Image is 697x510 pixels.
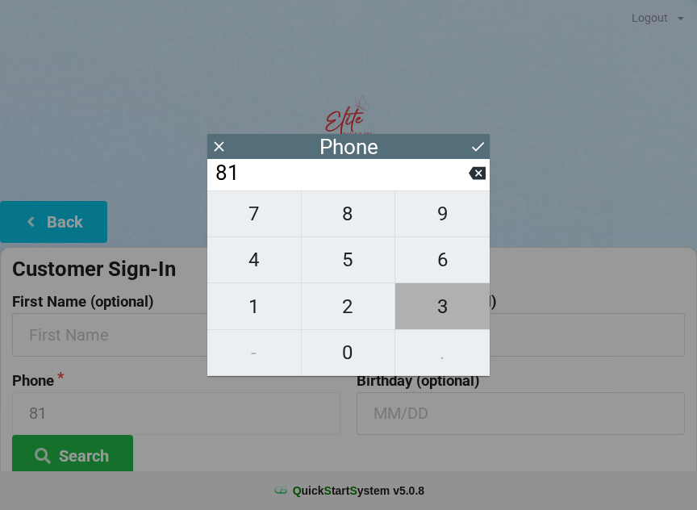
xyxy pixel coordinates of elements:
span: 1 [207,290,301,324]
button: 1 [207,283,302,329]
button: 9 [395,190,490,237]
span: 0 [302,336,395,370]
span: 3 [395,290,490,324]
button: 3 [395,283,490,329]
span: 4 [207,243,301,277]
button: 5 [302,237,396,283]
span: 6 [395,243,490,277]
button: 4 [207,237,302,283]
span: 9 [395,197,490,231]
span: 2 [302,290,395,324]
button: 7 [207,190,302,237]
span: 7 [207,197,301,231]
button: 6 [395,237,490,283]
span: 5 [302,243,395,277]
button: 8 [302,190,396,237]
button: 2 [302,283,396,329]
span: 8 [302,197,395,231]
div: Phone [319,139,378,155]
button: 0 [302,330,396,376]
